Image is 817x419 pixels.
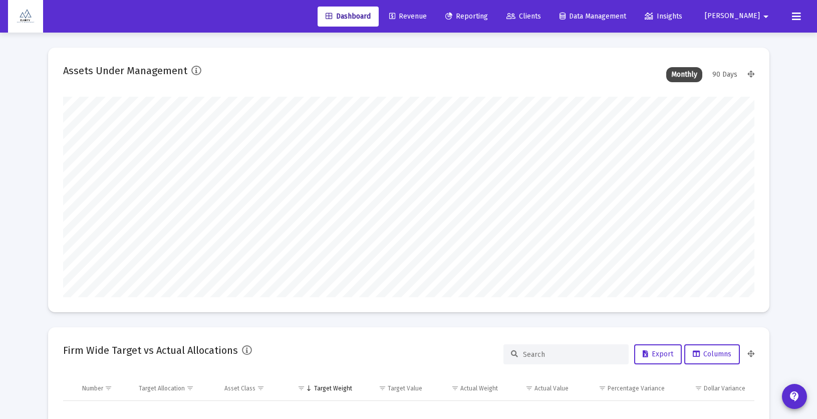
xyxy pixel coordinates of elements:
span: Show filter options for column 'Percentage Variance' [599,384,606,392]
div: Number [82,384,103,392]
a: Insights [637,7,690,27]
span: [PERSON_NAME] [705,12,760,21]
div: 90 Days [707,67,742,82]
span: Data Management [560,12,626,21]
div: Asset Class [224,384,255,392]
div: Dollar Variance [704,384,745,392]
td: Column Actual Weight [429,376,504,400]
div: Target Value [388,384,422,392]
div: Percentage Variance [608,384,665,392]
span: Show filter options for column 'Number' [105,384,112,392]
button: [PERSON_NAME] [693,6,784,26]
span: Insights [645,12,682,21]
input: Search [523,350,621,359]
img: Dashboard [16,7,36,27]
a: Reporting [437,7,496,27]
td: Column Percentage Variance [576,376,672,400]
td: Column Asset Class [217,376,284,400]
span: Show filter options for column 'Dollar Variance' [695,384,702,392]
span: Show filter options for column 'Target Weight' [298,384,305,392]
td: Column Dollar Variance [672,376,754,400]
button: Columns [684,344,740,364]
div: Monthly [666,67,702,82]
span: Export [643,350,673,358]
div: Target Allocation [139,384,185,392]
a: Clients [498,7,549,27]
mat-icon: arrow_drop_down [760,7,772,27]
h2: Assets Under Management [63,63,187,79]
div: Actual Weight [460,384,498,392]
span: Show filter options for column 'Actual Value' [525,384,533,392]
span: Show filter options for column 'Asset Class' [257,384,264,392]
span: Columns [693,350,731,358]
a: Dashboard [318,7,379,27]
td: Column Actual Value [505,376,576,400]
span: Dashboard [326,12,371,21]
span: Reporting [445,12,488,21]
span: Clients [506,12,541,21]
span: Show filter options for column 'Actual Weight' [451,384,459,392]
div: Target Weight [314,384,352,392]
mat-icon: contact_support [788,390,800,402]
button: Export [634,344,682,364]
span: Show filter options for column 'Target Value' [379,384,386,392]
div: Actual Value [534,384,569,392]
td: Column Number [75,376,132,400]
h2: Firm Wide Target vs Actual Allocations [63,342,238,358]
span: Revenue [389,12,427,21]
a: Data Management [552,7,634,27]
td: Column Target Allocation [132,376,217,400]
span: Show filter options for column 'Target Allocation' [186,384,194,392]
td: Column Target Value [359,376,430,400]
td: Column Target Weight [284,376,359,400]
a: Revenue [381,7,435,27]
